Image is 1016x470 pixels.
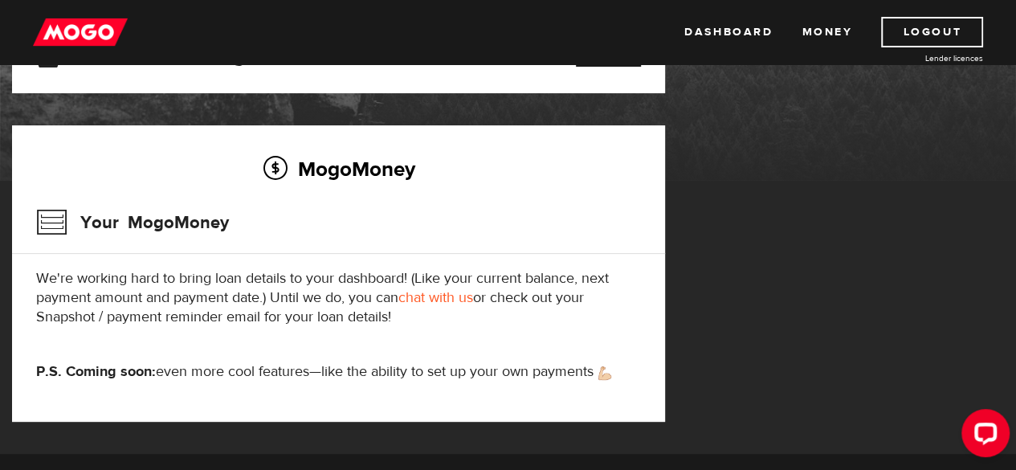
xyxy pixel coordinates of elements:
p: even more cool features—like the ability to set up your own payments [36,362,641,382]
a: chat with us [398,288,473,307]
img: strong arm emoji [598,366,611,380]
h2: MogoMoney [36,152,641,186]
img: mogo_logo-11ee424be714fa7cbb0f0f49df9e16ec.png [33,17,128,47]
a: Logout [881,17,983,47]
p: We're working hard to bring loan details to your dashboard! (Like your current balance, next paym... [36,269,641,327]
a: Dashboard [684,17,773,47]
a: Lender licences [863,52,983,64]
strong: P.S. Coming soon: [36,362,156,381]
h3: Your MogoMoney [36,202,229,243]
a: Money [802,17,852,47]
iframe: LiveChat chat widget [949,403,1016,470]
